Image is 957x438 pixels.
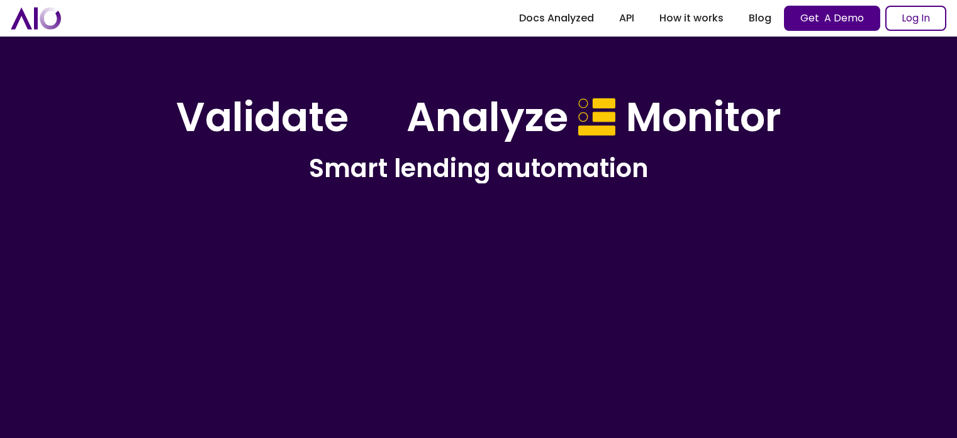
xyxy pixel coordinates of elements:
[607,7,647,30] a: API
[647,7,736,30] a: How it works
[506,7,607,30] a: Docs Analyzed
[784,6,880,31] a: Get A Demo
[11,7,61,29] a: home
[176,93,349,142] h1: Validate
[406,93,568,142] h1: Analyze
[626,93,781,142] h1: Monitor
[120,152,837,185] h2: Smart lending automation
[736,7,784,30] a: Blog
[885,6,946,31] a: Log In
